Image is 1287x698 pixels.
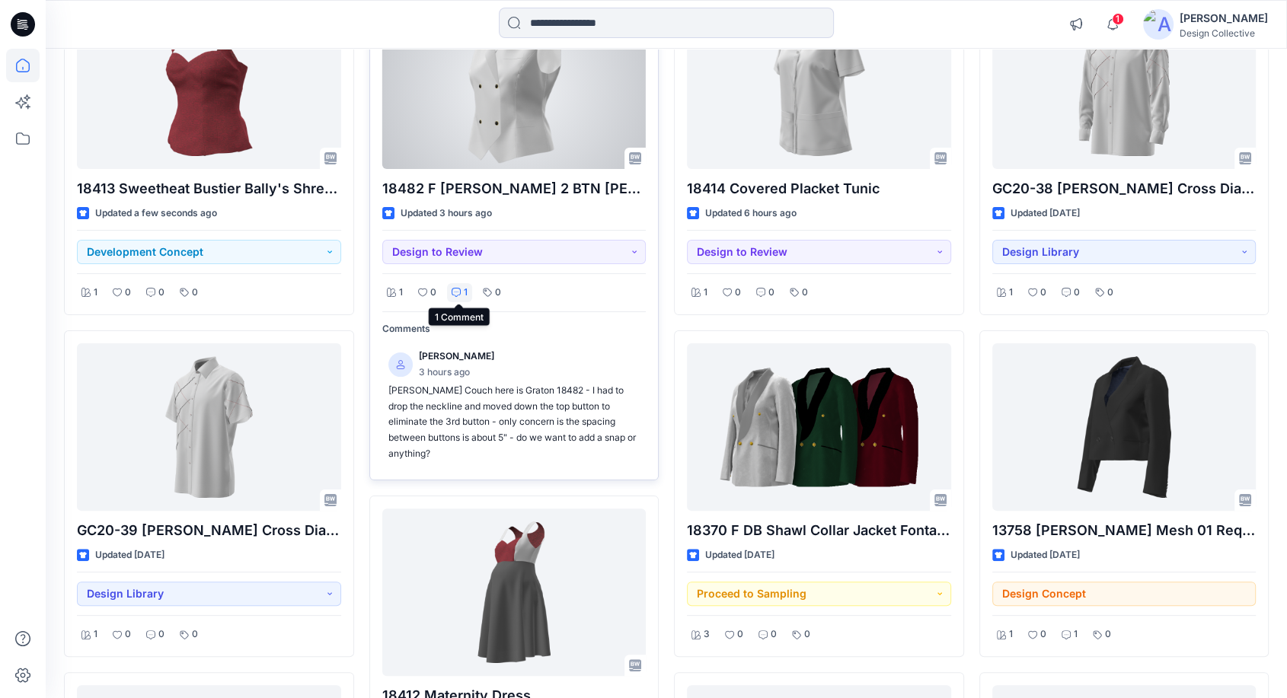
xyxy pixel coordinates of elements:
[804,626,810,642] p: 0
[1074,285,1080,301] p: 0
[992,343,1257,511] a: 13758 Missy Blazer Mesh 01 Request
[1180,27,1268,39] div: Design Collective
[704,626,710,642] p: 3
[1009,626,1013,642] p: 1
[687,520,951,541] p: 18370 F DB Shawl Collar Jacket Fontainebleau LV
[737,626,743,642] p: 0
[77,343,341,511] a: GC20-39 SS Criss Cross Diamond Details Modern Shirt
[95,206,217,222] p: Updated a few seconds ago
[125,626,131,642] p: 0
[687,343,951,511] a: 18370 F DB Shawl Collar Jacket Fontainebleau LV
[464,285,468,301] p: 1
[382,178,647,199] p: 18482 F [PERSON_NAME] 2 BTN [PERSON_NAME]
[802,285,808,301] p: 0
[388,383,640,461] p: [PERSON_NAME] Couch here is Graton 18482 - I had to drop the neckline and moved down the top butt...
[382,321,647,337] p: Comments
[94,626,97,642] p: 1
[1040,626,1046,642] p: 0
[94,285,97,301] p: 1
[705,547,774,563] p: Updated [DATE]
[125,285,131,301] p: 0
[771,626,777,642] p: 0
[735,285,741,301] p: 0
[192,626,198,642] p: 0
[1107,285,1113,301] p: 0
[1011,547,1080,563] p: Updated [DATE]
[382,343,647,467] a: [PERSON_NAME]3 hours ago[PERSON_NAME] Couch here is Graton 18482 - I had to drop the neckline and...
[382,508,647,676] a: 18412 Maternity Dress
[992,520,1257,541] p: 13758 [PERSON_NAME] Mesh 01 Request
[192,285,198,301] p: 0
[401,206,492,222] p: Updated 3 hours ago
[399,285,403,301] p: 1
[77,520,341,541] p: GC20-39 [PERSON_NAME] Cross Diamond Details Modern Shirt
[1009,285,1013,301] p: 1
[419,365,494,381] p: 3 hours ago
[687,178,951,199] p: 18414 Covered Placket Tunic
[77,2,341,169] a: 18413 Sweetheat Bustier Bally's Shreveport
[495,285,501,301] p: 0
[992,2,1257,169] a: GC20-38 LS Criss Cross Diamond Shirt
[687,2,951,169] a: 18414 Covered Placket Tunic
[704,285,707,301] p: 1
[95,547,164,563] p: Updated [DATE]
[768,285,774,301] p: 0
[430,285,436,301] p: 0
[1074,626,1078,642] p: 1
[1105,626,1111,642] p: 0
[1180,9,1268,27] div: [PERSON_NAME]
[77,178,341,199] p: 18413 Sweetheat Bustier Bally's Shreveport
[1011,206,1080,222] p: Updated [DATE]
[1143,9,1174,40] img: avatar
[396,360,405,369] svg: avatar
[158,285,164,301] p: 0
[992,178,1257,199] p: GC20-38 [PERSON_NAME] Cross Diamond Shirt
[158,626,164,642] p: 0
[382,2,647,169] a: 18482 F DB VEST 2 BTN Graton
[705,206,797,222] p: Updated 6 hours ago
[1112,13,1124,25] span: 1
[1040,285,1046,301] p: 0
[419,349,494,365] p: [PERSON_NAME]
